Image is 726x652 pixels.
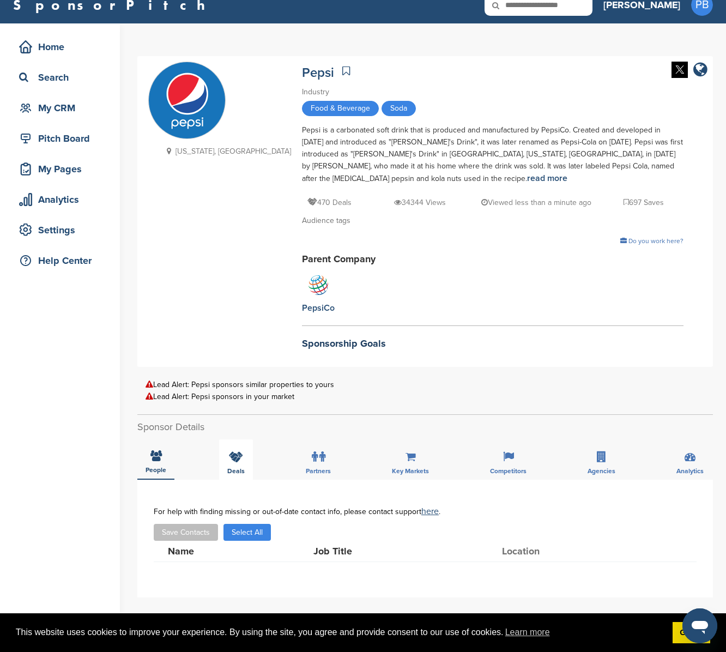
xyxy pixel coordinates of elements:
[162,144,291,158] p: [US_STATE], [GEOGRAPHIC_DATA]
[11,126,109,151] a: Pitch Board
[137,420,713,434] h2: Sponsor Details
[168,546,288,556] div: Name
[313,546,477,556] div: Job Title
[673,622,710,644] a: dismiss cookie message
[11,156,109,182] a: My Pages
[671,62,688,78] img: Twitter white
[16,159,109,179] div: My Pages
[149,62,225,140] img: Sponsorpitch & Pepsi
[305,271,332,299] img: Sponsorpitch & PepsiCo
[693,62,707,80] a: company link
[504,624,552,641] a: learn more about cookies
[16,220,109,240] div: Settings
[11,218,109,243] a: Settings
[11,248,109,273] a: Help Center
[11,34,109,59] a: Home
[146,381,705,389] div: Lead Alert: Pepsi sponsors similar properties to yours
[302,271,335,314] a: PepsiCo
[146,393,705,401] div: Lead Alert: Pepsi sponsors in your market
[16,37,109,57] div: Home
[676,468,704,474] span: Analytics
[302,302,335,314] div: PepsiCo
[620,237,683,245] a: Do you work here?
[527,173,567,184] a: read more
[302,124,683,185] div: Pepsi is a carbonated soft drink that is produced and manufactured by PepsiCo. Created and develo...
[394,196,446,209] p: 34344 Views
[154,524,218,541] button: Save Contacts
[502,546,584,556] div: Location
[490,468,527,474] span: Competitors
[588,468,615,474] span: Agencies
[382,101,416,116] span: Soda
[11,95,109,120] a: My CRM
[146,467,166,473] span: People
[11,187,109,212] a: Analytics
[306,468,331,474] span: Partners
[302,101,379,116] span: Food & Beverage
[624,196,664,209] p: 697 Saves
[682,608,717,643] iframe: Button to launch messaging window
[11,65,109,90] a: Search
[16,68,109,87] div: Search
[302,65,334,81] a: Pepsi
[154,507,697,516] div: For help with finding missing or out-of-date contact info, please contact support .
[628,237,683,245] span: Do you work here?
[302,252,683,267] h2: Parent Company
[227,468,245,474] span: Deals
[481,196,591,209] p: Viewed less than a minute ago
[223,524,271,541] button: Select All
[302,336,683,351] h2: Sponsorship Goals
[302,86,683,98] div: Industry
[16,190,109,209] div: Analytics
[392,468,429,474] span: Key Markets
[16,624,664,641] span: This website uses cookies to improve your experience. By using the site, you agree and provide co...
[302,215,683,227] div: Audience tags
[421,506,439,517] a: here
[16,129,109,148] div: Pitch Board
[16,98,109,118] div: My CRM
[16,251,109,270] div: Help Center
[307,196,352,209] p: 470 Deals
